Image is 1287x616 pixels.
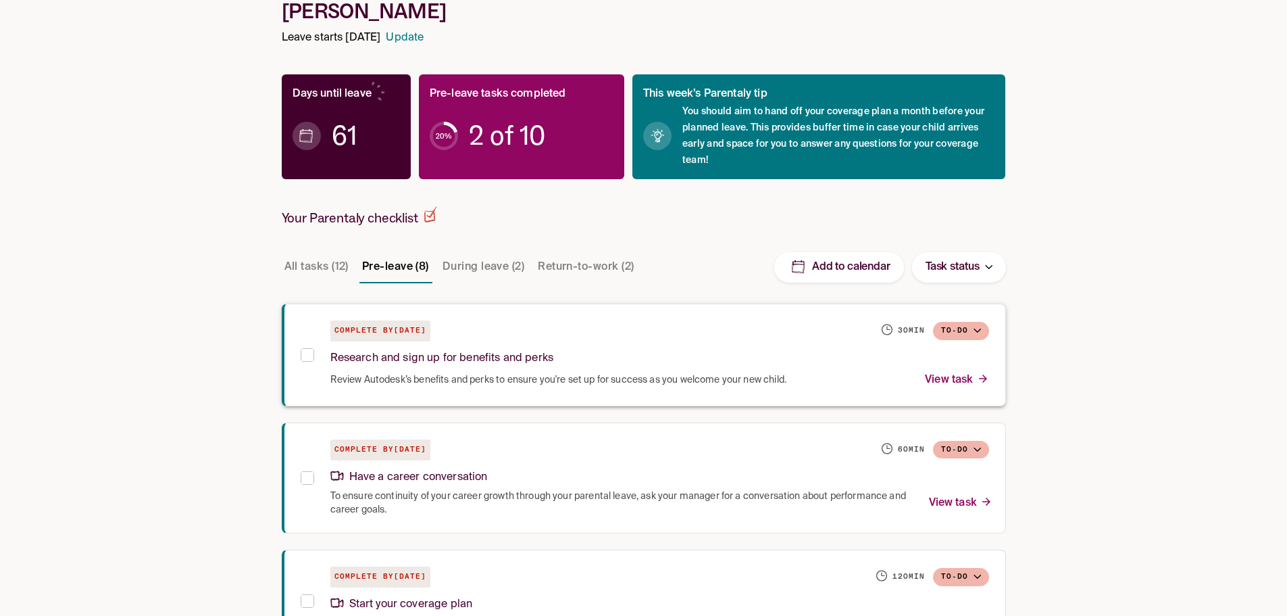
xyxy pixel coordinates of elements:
h6: Complete by [DATE] [330,440,430,460]
span: 2 of 10 [469,129,545,143]
h6: Complete by [DATE] [330,567,430,588]
h6: 60 min [898,444,925,455]
button: Task status [912,252,1006,283]
button: To-do [933,441,989,459]
p: View task [929,494,992,513]
span: You should aim to hand off your coverage plan a month before your planned leave. This provides bu... [682,103,995,168]
button: To-do [933,568,989,586]
div: Task stage tabs [282,251,640,283]
p: Days until leave [293,85,372,103]
span: Review Autodesk’s benefits and perks to ensure you're set up for success as you welcome your new ... [330,373,786,387]
button: Add to calendar [774,252,904,283]
span: To ensure continuity of your career growth through your parental leave, ask your manager for a co... [330,490,913,517]
p: Task status [926,258,980,277]
p: Pre-leave tasks completed [430,85,566,103]
p: Have a career conversation [330,469,488,487]
h6: 30 min [898,325,925,336]
p: This week’s Parentaly tip [643,85,767,103]
p: Add to calendar [812,260,890,275]
button: Return-to-work (2) [535,251,636,283]
p: Leave starts [DATE] [282,29,381,47]
p: Research and sign up for benefits and perks [330,350,553,368]
button: To-do [933,322,989,340]
h6: 120 min [892,571,925,582]
h6: Complete by [DATE] [330,321,430,341]
p: View task [925,371,988,389]
p: Start your coverage plan [330,596,473,614]
button: All tasks (12) [282,251,351,283]
button: Pre-leave (8) [359,251,432,283]
h2: Your Parentaly checklist [282,206,437,227]
button: During leave (2) [440,251,527,283]
span: 61 [332,129,357,143]
a: Update [386,29,424,47]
